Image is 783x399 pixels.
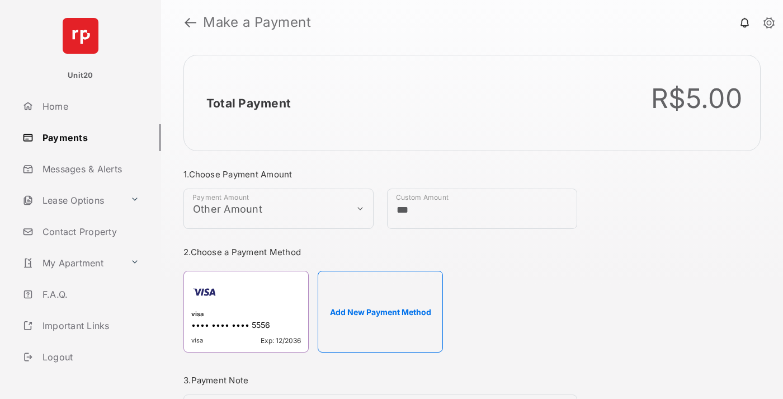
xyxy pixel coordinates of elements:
[203,16,311,29] strong: Make a Payment
[63,18,98,54] img: svg+xml;base64,PHN2ZyB4bWxucz0iaHR0cDovL3d3dy53My5vcmcvMjAwMC9zdmciIHdpZHRoPSI2NCIgaGVpZ2h0PSI2NC...
[18,187,126,214] a: Lease Options
[183,169,577,180] h3: 1. Choose Payment Amount
[183,375,577,386] h3: 3. Payment Note
[68,70,93,81] p: Unit20
[18,250,126,276] a: My Apartment
[18,344,161,370] a: Logout
[183,247,577,257] h3: 2. Choose a Payment Method
[261,336,301,345] span: Exp: 12/2036
[183,271,309,353] div: visa•••• •••• •••• 5556visaExp: 12/2036
[191,336,203,345] span: visa
[18,93,161,120] a: Home
[18,156,161,182] a: Messages & Alerts
[18,124,161,151] a: Payments
[18,218,161,245] a: Contact Property
[318,271,443,353] button: Add New Payment Method
[206,96,291,110] h2: Total Payment
[18,281,161,308] a: F.A.Q.
[191,310,301,320] div: visa
[191,320,301,332] div: •••• •••• •••• 5556
[18,312,144,339] a: Important Links
[651,82,743,115] div: R$5.00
